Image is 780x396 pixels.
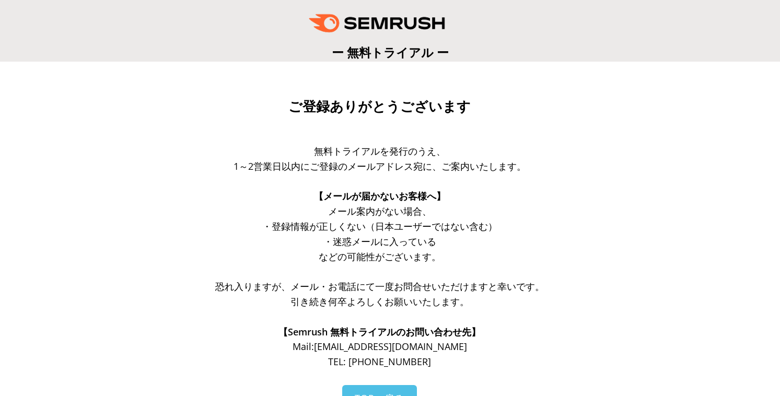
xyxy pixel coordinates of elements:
span: メール案内がない場合、 [328,205,432,217]
span: ー 無料トライアル ー [332,44,449,61]
span: 無料トライアルを発行のうえ、 [314,145,446,157]
span: ご登録ありがとうございます [288,99,471,114]
span: 【メールが届かないお客様へ】 [314,190,446,202]
span: ・登録情報が正しくない（日本ユーザーではない含む） [262,220,497,232]
span: Mail: [EMAIL_ADDRESS][DOMAIN_NAME] [293,340,467,353]
span: TEL: [PHONE_NUMBER] [328,355,431,368]
span: などの可能性がございます。 [319,250,441,263]
span: 恐れ入りますが、メール・お電話にて一度お問合せいただけますと幸いです。 [215,280,544,293]
span: ・迷惑メールに入っている [323,235,436,248]
span: 引き続き何卒よろしくお願いいたします。 [290,295,469,308]
span: 1～2営業日以内にご登録のメールアドレス宛に、ご案内いたします。 [234,160,526,172]
span: 【Semrush 無料トライアルのお問い合わせ先】 [278,325,481,338]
